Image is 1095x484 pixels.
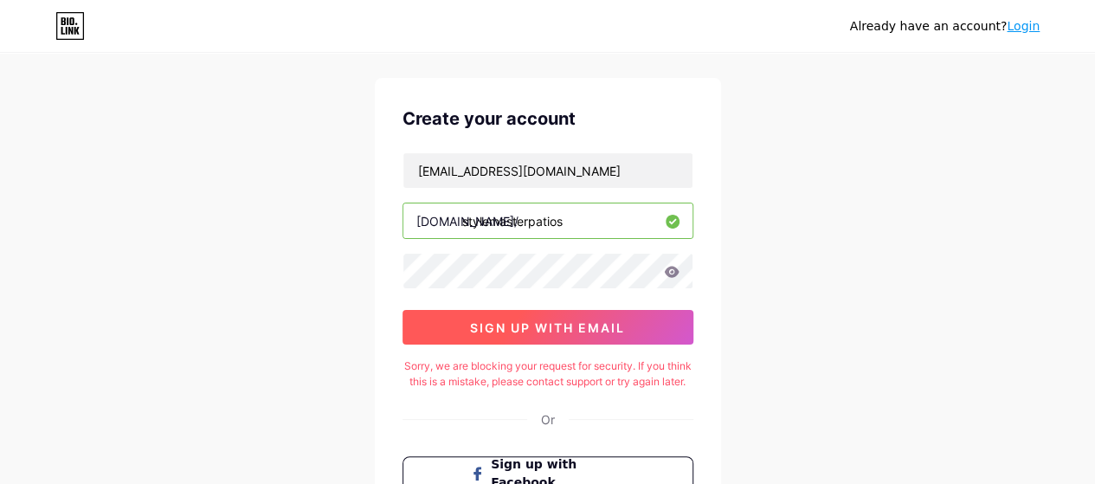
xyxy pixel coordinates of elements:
button: sign up with email [403,310,693,345]
div: Or [541,410,555,429]
div: Create your account [403,106,693,132]
input: Email [403,153,692,188]
a: Login [1007,19,1040,33]
div: Already have an account? [850,17,1040,35]
div: Sorry, we are blocking your request for security. If you think this is a mistake, please contact ... [403,358,693,390]
div: [DOMAIN_NAME]/ [416,212,519,230]
span: sign up with email [470,320,625,335]
input: username [403,203,692,238]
